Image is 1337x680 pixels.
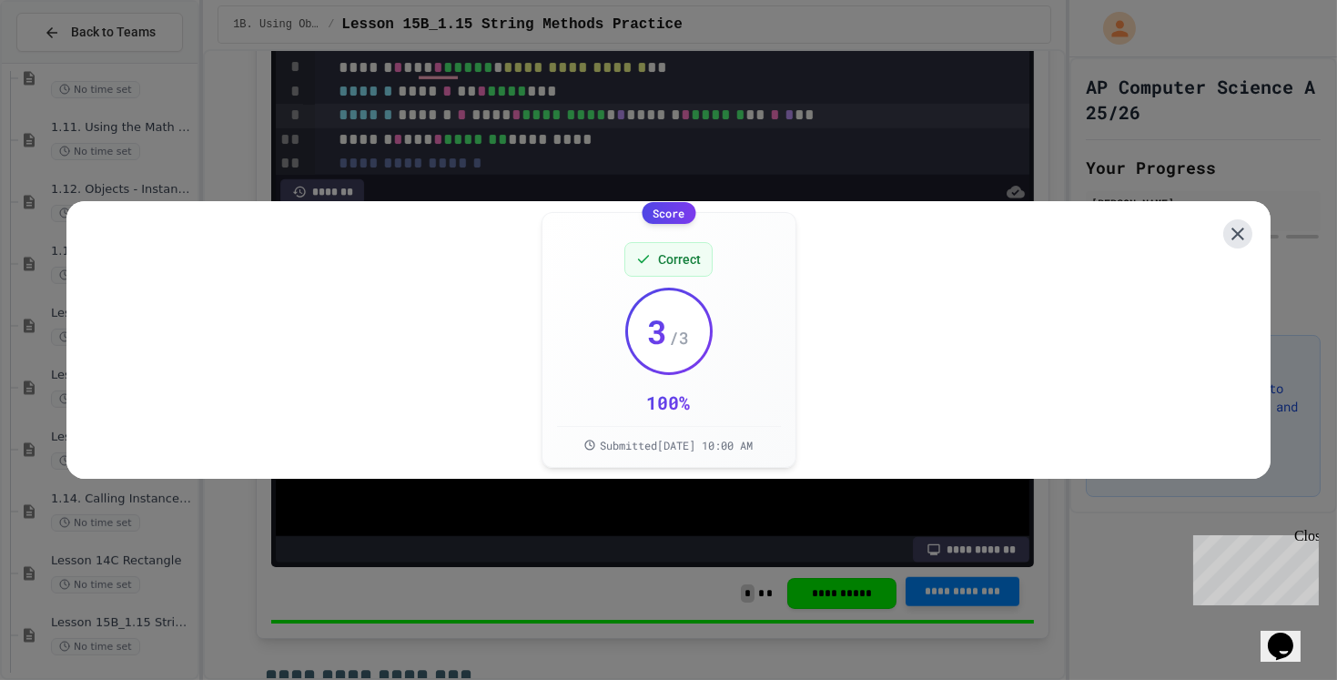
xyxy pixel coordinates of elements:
[1261,607,1319,662] iframe: chat widget
[1186,528,1319,605] iframe: chat widget
[670,325,690,350] span: / 3
[648,313,668,350] span: 3
[7,7,126,116] div: Chat with us now!Close
[642,202,695,224] div: Score
[647,390,691,415] div: 100 %
[601,438,754,452] span: Submitted [DATE] 10:00 AM
[658,250,701,269] span: Correct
